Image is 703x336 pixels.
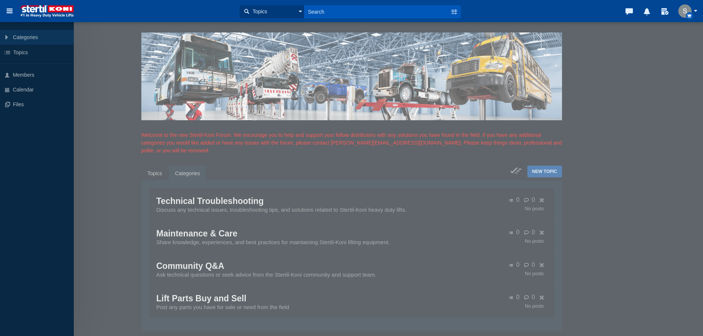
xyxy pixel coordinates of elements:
input: Search [304,5,450,18]
span: Categories [13,34,38,40]
img: m1Iy0NEpautQ6BZAPxuVzHWYOIfC2+ampKesjmYNeL93vfWANUbihYy75Q4NYEkrIo0wAYikjQwEJAYgloYQ8ygQgljIyFJAQ... [678,4,692,18]
span: Topics [13,49,28,55]
img: logo%20STERTIL%20KONIRGB300%20w%20white%20text.png [17,4,77,18]
span: Files [13,101,24,107]
span: Calendar [13,87,34,93]
span: Members [13,72,34,78]
button: Topics [239,5,304,18]
span: Topics [251,8,267,15]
